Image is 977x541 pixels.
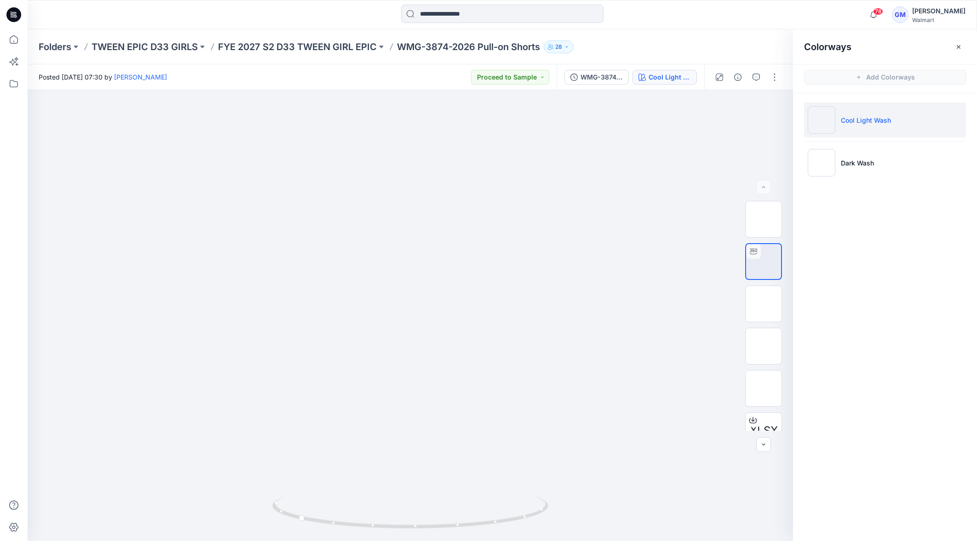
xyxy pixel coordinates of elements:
span: 78 [873,8,883,15]
div: GM [892,6,908,23]
div: WMG-3874-2026_Rev1_Pull-on Shorts_Full Colorway [580,72,623,82]
div: [PERSON_NAME] [912,6,966,17]
p: WMG-3874-2026 Pull-on Shorts [397,40,540,53]
a: TWEEN EPIC D33 GIRLS [92,40,198,53]
h2: Colorways [804,41,851,52]
a: Folders [39,40,71,53]
button: WMG-3874-2026_Rev1_Pull-on Shorts_Full Colorway [564,70,629,85]
div: Walmart [912,17,966,23]
button: Cool Light Wash [632,70,697,85]
p: Dark Wash [841,158,874,168]
div: Cool Light Wash [649,72,691,82]
button: Details [730,70,745,85]
a: FYE 2027 S2 D33 TWEEN GIRL EPIC [218,40,377,53]
p: 28 [555,42,562,52]
a: [PERSON_NAME] [114,73,167,81]
span: Posted [DATE] 07:30 by [39,72,167,82]
img: Cool Light Wash [808,106,835,134]
img: Dark Wash [808,149,835,177]
button: 28 [544,40,574,53]
p: Cool Light Wash [841,115,891,125]
span: XLSX [750,422,778,439]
